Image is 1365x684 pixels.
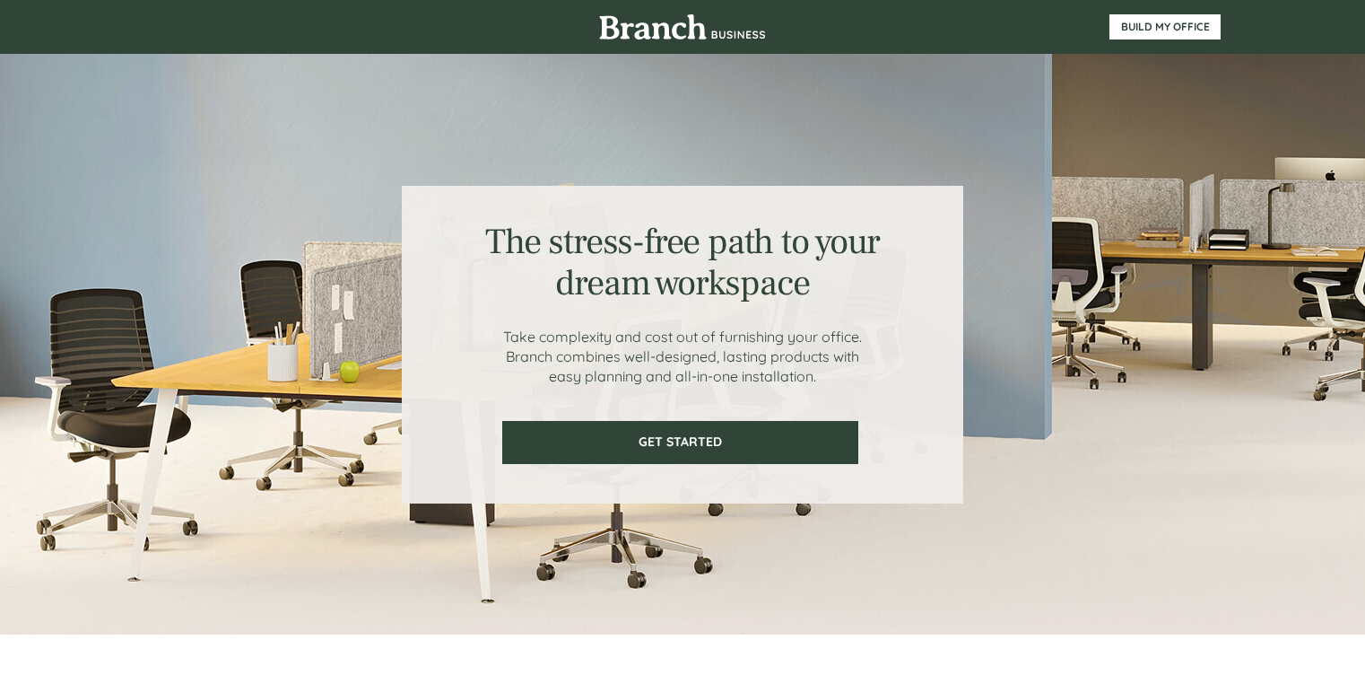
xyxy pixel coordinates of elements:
[1109,21,1221,33] span: BUILD MY OFFICE
[504,434,856,450] span: GET STARTED
[502,421,858,464] a: GET STARTED
[1109,14,1221,39] a: BUILD MY OFFICE
[485,219,879,306] span: The stress-free path to your dream workspace
[503,328,862,385] span: Take complexity and cost out of furnishing your office. Branch combines well-designed, lasting pr...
